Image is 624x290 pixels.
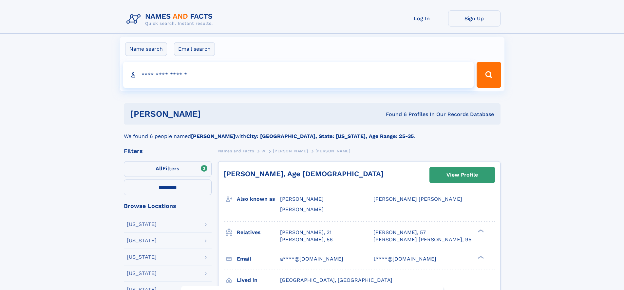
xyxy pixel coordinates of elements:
[476,229,484,233] div: ❯
[261,149,266,153] span: W
[127,271,157,276] div: [US_STATE]
[261,147,266,155] a: W
[396,10,448,26] a: Log In
[191,133,235,139] b: [PERSON_NAME]
[124,203,212,209] div: Browse Locations
[124,148,212,154] div: Filters
[125,42,167,56] label: Name search
[127,222,157,227] div: [US_STATE]
[273,149,308,153] span: [PERSON_NAME]
[448,10,501,26] a: Sign Up
[293,111,494,118] div: Found 6 Profiles In Our Records Database
[156,165,162,172] span: All
[237,227,280,238] h3: Relatives
[123,62,474,88] input: search input
[237,194,280,205] h3: Also known as
[124,161,212,177] label: Filters
[130,110,293,118] h1: [PERSON_NAME]
[246,133,414,139] b: City: [GEOGRAPHIC_DATA], State: [US_STATE], Age Range: 25-35
[280,277,392,283] span: [GEOGRAPHIC_DATA], [GEOGRAPHIC_DATA]
[280,229,331,236] a: [PERSON_NAME], 21
[446,167,478,182] div: View Profile
[373,196,462,202] span: [PERSON_NAME] [PERSON_NAME]
[237,275,280,286] h3: Lived in
[124,125,501,140] div: We found 6 people named with .
[373,229,426,236] a: [PERSON_NAME], 57
[127,254,157,260] div: [US_STATE]
[430,167,495,183] a: View Profile
[174,42,215,56] label: Email search
[280,236,333,243] a: [PERSON_NAME], 56
[273,147,308,155] a: [PERSON_NAME]
[373,236,471,243] a: [PERSON_NAME] [PERSON_NAME], 95
[477,62,501,88] button: Search Button
[218,147,254,155] a: Names and Facts
[124,10,218,28] img: Logo Names and Facts
[127,238,157,243] div: [US_STATE]
[224,170,384,178] a: [PERSON_NAME], Age [DEMOGRAPHIC_DATA]
[237,253,280,264] h3: Email
[280,196,324,202] span: [PERSON_NAME]
[315,149,350,153] span: [PERSON_NAME]
[476,255,484,259] div: ❯
[280,206,324,213] span: [PERSON_NAME]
